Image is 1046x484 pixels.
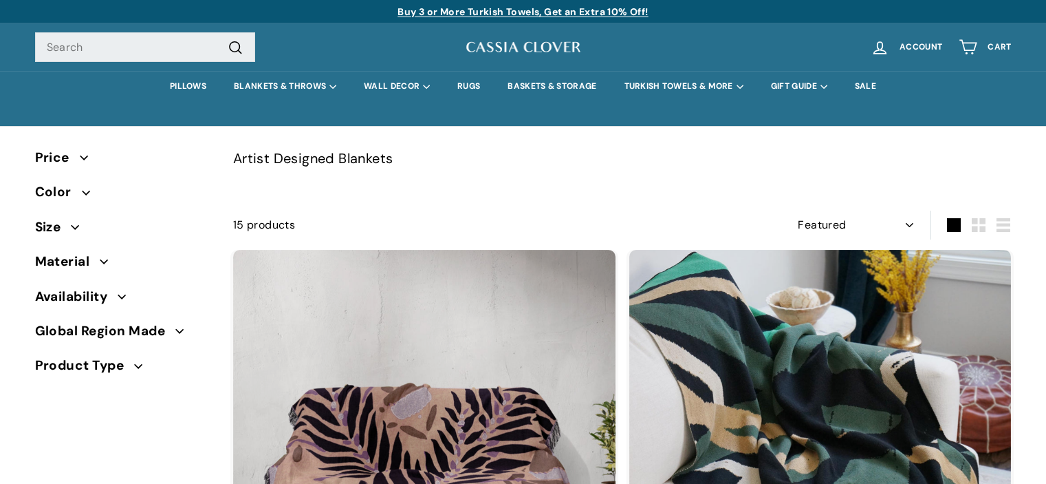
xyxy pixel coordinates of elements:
a: BASKETS & STORAGE [494,71,610,102]
summary: BLANKETS & THROWS [220,71,350,102]
span: Price [35,147,80,168]
span: Material [35,251,100,272]
input: Search [35,32,255,63]
summary: WALL DECOR [350,71,444,102]
a: PILLOWS [156,71,220,102]
a: Account [862,27,950,67]
summary: GIFT GUIDE [757,71,841,102]
span: Product Type [35,355,135,376]
a: SALE [841,71,890,102]
div: Primary [8,71,1039,102]
span: Availability [35,286,118,307]
button: Color [35,178,211,213]
p: Artist Designed Blankets [233,147,1012,169]
span: Size [35,217,72,238]
div: 15 products [233,216,622,234]
button: Material [35,248,211,282]
button: Product Type [35,352,211,386]
span: Color [35,182,82,202]
a: Buy 3 or More Turkish Towels, Get an Extra 10% Off! [397,6,648,18]
span: Cart [988,43,1011,52]
button: Availability [35,283,211,317]
a: Cart [950,27,1019,67]
span: Global Region Made [35,321,176,341]
button: Size [35,213,211,248]
a: RUGS [444,71,494,102]
button: Price [35,144,211,178]
summary: TURKISH TOWELS & MORE [611,71,757,102]
button: Global Region Made [35,317,211,352]
span: Account [900,43,942,52]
